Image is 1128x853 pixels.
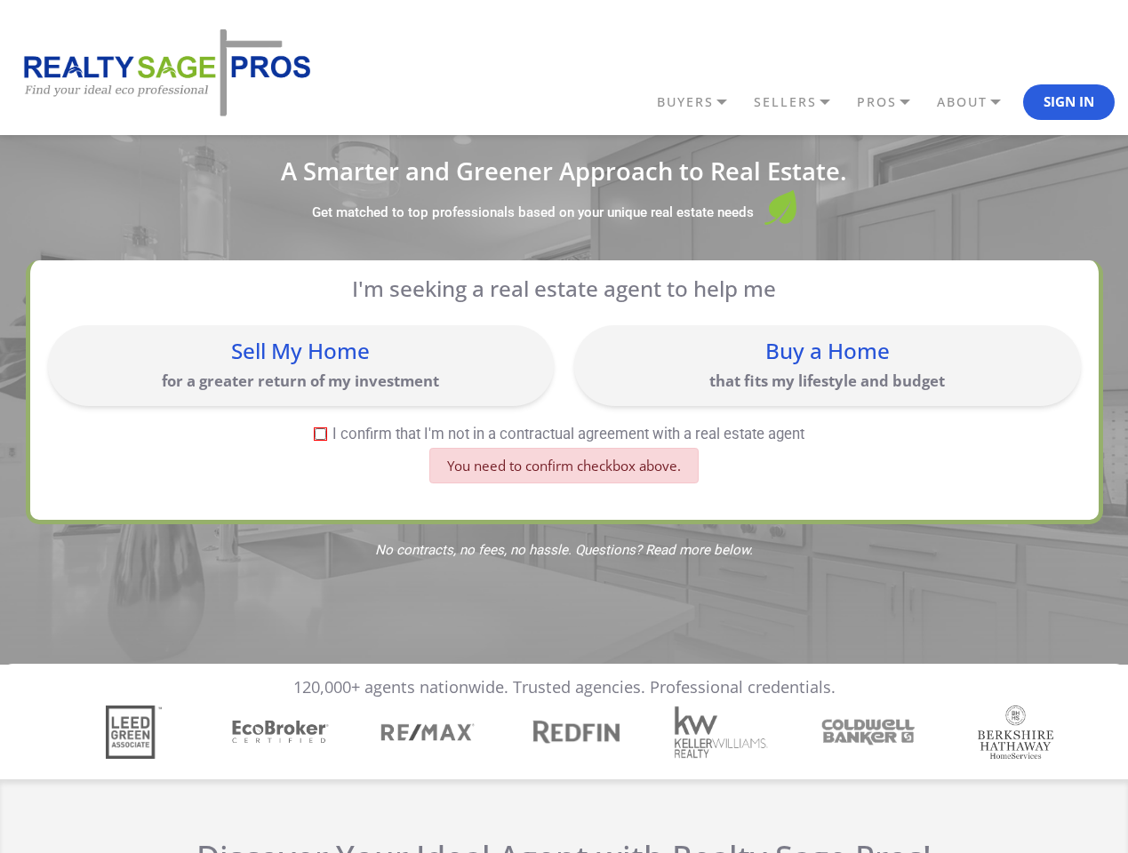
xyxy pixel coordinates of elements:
a: ABOUT [932,87,1023,117]
div: 1 / 7 [92,706,188,759]
p: I'm seeking a real estate agent to help me [71,275,1057,301]
button: Sign In [1023,84,1115,120]
input: I confirm that I'm not in a contractual agreement with a real estate agent [315,428,326,440]
div: 4 / 7 [533,715,628,748]
img: Sponsor Logo: Keller Williams Realty [674,706,769,759]
div: 2 / 7 [240,717,335,747]
div: 6 / 7 [828,715,923,749]
img: Sponsor Logo: Redfin [524,715,626,748]
p: 120,000+ agents nationwide. Trusted agencies. Professional credentials. [293,678,836,698]
a: PROS [852,87,932,117]
span: No contracts, no fees, no hassle. Questions? Read more below. [26,544,1103,557]
div: 7 / 7 [974,706,1069,759]
div: Buy a Home [583,340,1071,362]
p: for a greater return of my investment [57,371,545,391]
img: Sponsor Logo: Leed Green Associate [106,706,162,759]
div: You need to confirm checkbox above. [429,448,699,483]
p: that fits my lifestyle and budget [583,371,1071,391]
img: Sponsor Logo: Berkshire Hathaway [978,706,1054,759]
img: Sponsor Logo: Remax [380,706,475,759]
label: I confirm that I'm not in a contractual agreement with a real estate agent [48,426,1072,442]
div: 5 / 7 [681,706,776,759]
a: SELLERS [749,87,852,117]
label: Get matched to top professionals based on your unique real estate needs [312,204,754,222]
div: 3 / 7 [387,706,482,759]
img: Sponsor Logo: Ecobroker [229,717,332,747]
img: REALTY SAGE PROS [13,27,316,119]
h1: A Smarter and Greener Approach to Real Estate. [26,159,1103,183]
div: Sell My Home [57,340,545,362]
a: BUYERS [652,87,749,117]
img: Sponsor Logo: Coldwell Banker [818,715,920,749]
